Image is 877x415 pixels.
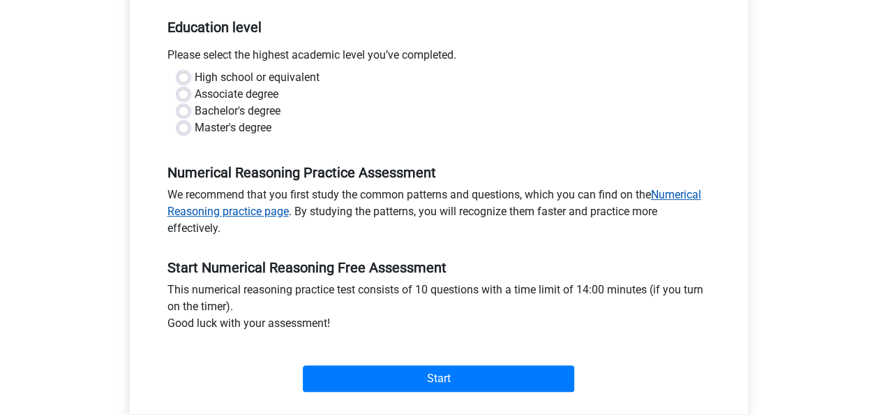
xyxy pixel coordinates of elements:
[195,119,271,136] label: Master's degree
[157,282,721,337] div: This numerical reasoning practice test consists of 10 questions with a time limit of 14:00 minute...
[167,164,710,181] h5: Numerical Reasoning Practice Assessment
[157,187,721,242] div: We recommend that you first study the common patterns and questions, which you can find on the . ...
[157,47,721,69] div: Please select the highest academic level you’ve completed.
[195,103,280,119] label: Bachelor's degree
[303,365,574,392] input: Start
[195,86,278,103] label: Associate degree
[167,259,710,276] h5: Start Numerical Reasoning Free Assessment
[195,69,320,86] label: High school or equivalent
[167,13,710,41] h5: Education level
